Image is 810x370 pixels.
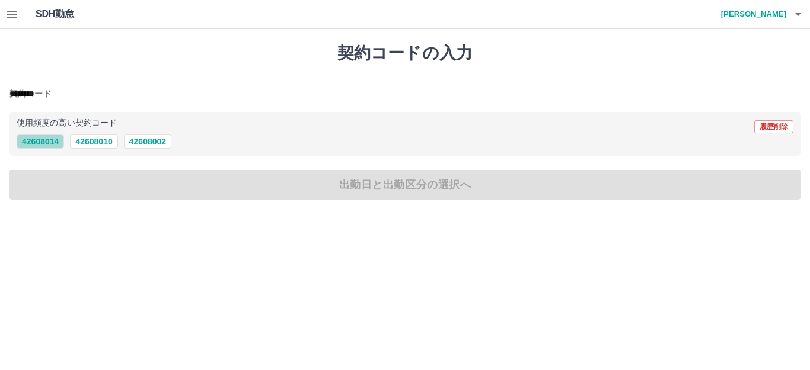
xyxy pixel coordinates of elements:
[124,134,171,149] button: 42608002
[17,134,64,149] button: 42608014
[9,43,801,63] h1: 契約コードの入力
[754,120,793,133] button: 履歴削除
[17,119,117,127] p: 使用頻度の高い契約コード
[70,134,117,149] button: 42608010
